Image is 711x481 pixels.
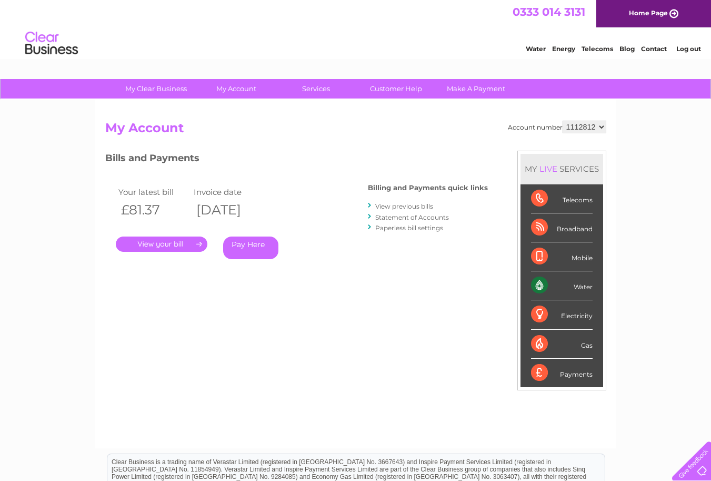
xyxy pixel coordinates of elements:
a: . [116,237,207,252]
th: £81.37 [116,199,192,221]
a: My Clear Business [113,79,199,99]
a: Services [273,79,359,99]
div: Gas [531,330,593,359]
h4: Billing and Payments quick links [368,184,488,192]
div: Broadband [531,213,593,242]
div: Water [531,271,593,300]
div: Account number [508,121,606,133]
h3: Bills and Payments [105,151,488,169]
a: 0333 014 3131 [513,5,585,18]
a: Telecoms [582,45,613,53]
div: Payments [531,359,593,387]
a: Paperless bill settings [375,224,443,232]
a: Water [526,45,546,53]
div: Clear Business is a trading name of Verastar Limited (registered in [GEOGRAPHIC_DATA] No. 3667643... [107,6,605,51]
a: Blog [619,45,635,53]
div: Mobile [531,242,593,271]
h2: My Account [105,121,606,141]
td: Invoice date [191,185,267,199]
a: Contact [641,45,667,53]
a: Energy [552,45,575,53]
div: MY SERVICES [520,154,603,184]
div: LIVE [537,164,559,174]
th: [DATE] [191,199,267,221]
a: Statement of Accounts [375,213,449,221]
a: Make A Payment [433,79,519,99]
a: View previous bills [375,202,433,210]
a: Customer Help [353,79,439,99]
a: Log out [676,45,701,53]
td: Your latest bill [116,185,192,199]
div: Telecoms [531,184,593,213]
img: logo.png [25,27,78,60]
div: Electricity [531,300,593,329]
a: Pay Here [223,237,278,259]
a: My Account [193,79,279,99]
